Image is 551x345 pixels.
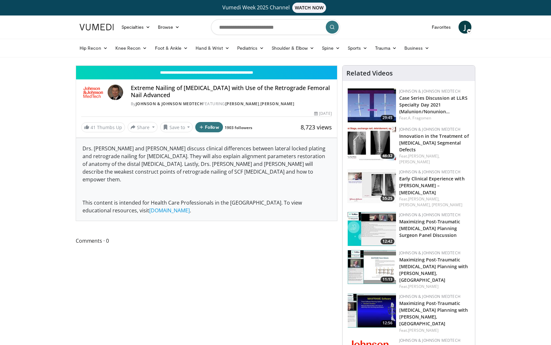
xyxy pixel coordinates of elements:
[151,42,192,55] a: Foot & Ankle
[348,127,396,160] img: 680417f9-8db9-4d12-83e7-1cce226b0ea9.150x105_q85_crop-smart_upscale.jpg
[459,21,471,34] a: J
[381,277,394,282] span: 11:13
[268,42,318,55] a: Shoulder & Elbow
[408,328,439,333] a: [PERSON_NAME]
[408,115,431,121] a: A. Fragomen
[399,300,468,327] a: Maximizing Post-Traumatic [MEDICAL_DATA] Planning with [PERSON_NAME], [GEOGRAPHIC_DATA]
[348,169,396,203] img: a1fe6fe8-dbe8-4212-b91c-cd16a0105dfe.150x105_q85_crop-smart_upscale.jpg
[399,257,468,283] a: Maximizing Post-Traumatic [MEDICAL_DATA] Planning with [PERSON_NAME], [GEOGRAPHIC_DATA]
[195,122,223,132] button: Follow
[348,294,396,328] a: 12:56
[76,138,337,221] div: Drs. [PERSON_NAME] and [PERSON_NAME] discuss clinical differences between lateral locked plating ...
[314,111,332,117] div: [DATE]
[348,212,396,246] img: f1969ce8-01b3-4875-801a-5adda07d723a.150x105_q85_crop-smart_upscale.jpg
[399,159,430,165] a: [PERSON_NAME]
[399,202,431,208] a: [PERSON_NAME],
[346,69,393,77] h4: Related Videos
[371,42,401,55] a: Trauma
[399,133,469,153] a: Innovation in the Treatment of [MEDICAL_DATA] Segmental Defects
[233,42,268,55] a: Pediatrics
[136,101,203,107] a: Johnson & Johnson MedTech
[428,21,455,34] a: Favorites
[399,196,470,208] div: Feat.
[318,42,343,55] a: Spine
[128,122,158,132] button: Share
[399,284,470,289] div: Feat.
[408,196,440,202] a: [PERSON_NAME],
[399,95,468,115] a: Case Series Discussion at LLRS Specialty Day 2021 (Malunion/Nonunion…
[91,124,96,130] span: 41
[381,153,394,159] span: 46:32
[118,21,154,34] a: Specialties
[381,238,394,244] span: 12:42
[399,176,465,195] a: Early Clinical Experience with [PERSON_NAME] – [MEDICAL_DATA]
[260,101,295,107] a: [PERSON_NAME]
[399,250,460,256] a: Johnson & Johnson MedTech
[301,123,332,131] span: 8,723 views
[348,250,396,284] a: 11:13
[348,127,396,160] a: 46:32
[399,338,460,343] a: Johnson & Johnson MedTech
[80,24,114,30] img: VuMedi Logo
[381,196,394,201] span: 55:25
[399,328,470,333] div: Feat.
[81,3,470,13] a: Vumedi Week 2025 ChannelWATCH NOW
[401,42,433,55] a: Business
[225,101,259,107] a: [PERSON_NAME]
[348,250,396,284] img: 9b707d18-822b-4dd5-9a35-f9c42637eec7.150x105_q85_crop-smart_upscale.jpg
[160,122,193,132] button: Save to
[76,237,337,245] span: Comments 0
[292,3,326,13] span: WATCH NOW
[211,19,340,35] input: Search topics, interventions
[81,85,105,100] img: Johnson & Johnson MedTech
[399,169,460,175] a: Johnson & Johnson MedTech
[344,42,372,55] a: Sports
[192,42,233,55] a: Hand & Wrist
[399,115,470,121] div: Feat.
[408,284,439,289] a: [PERSON_NAME]
[76,42,111,55] a: Hip Recon
[76,66,337,66] video-js: Video Player
[399,218,460,238] a: Maximizing Post-Traumatic [MEDICAL_DATA] Planning Surgeon Panel Discussion
[399,212,460,218] a: Johnson & Johnson MedTech
[381,115,394,121] span: 29:45
[348,169,396,203] a: 55:25
[348,294,396,328] img: e2cf6e50-edab-4dd0-a85c-a5976f8bd9db.150x105_q85_crop-smart_upscale.jpg
[408,153,440,159] a: [PERSON_NAME],
[108,85,123,100] img: Avatar
[149,207,190,214] a: [DOMAIN_NAME]
[225,125,252,130] a: 1903 followers
[348,88,396,122] a: 29:45
[432,202,462,208] a: [PERSON_NAME]
[154,21,184,34] a: Browse
[131,101,332,107] div: By FEATURING ,
[348,88,396,122] img: 7a0c1574-0822-442f-b7dd-0b35ae7f75a9.150x105_q85_crop-smart_upscale.jpg
[399,153,470,165] div: Feat.
[399,88,460,94] a: Johnson & Johnson MedTech
[81,122,125,132] a: 41 Thumbs Up
[399,294,460,299] a: Johnson & Johnson MedTech
[381,320,394,326] span: 12:56
[399,127,460,132] a: Johnson & Johnson MedTech
[111,42,151,55] a: Knee Recon
[348,212,396,246] a: 12:42
[131,85,332,98] h4: Extreme Nailing of [MEDICAL_DATA] with Use of the Retrograde Femoral Nail Advanced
